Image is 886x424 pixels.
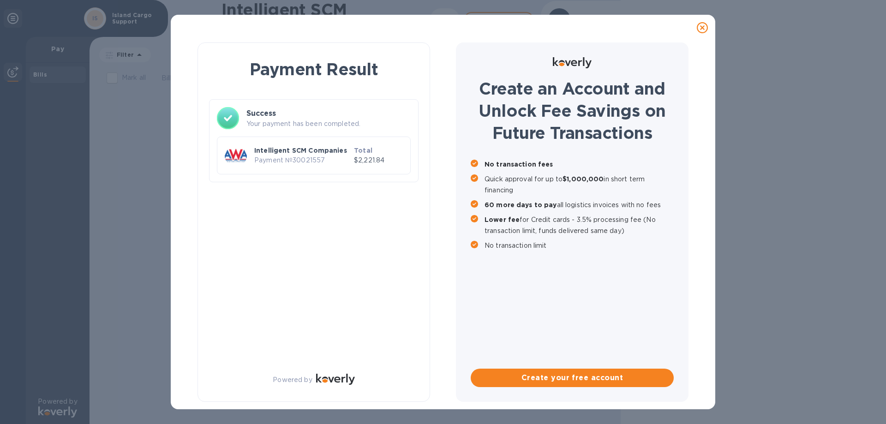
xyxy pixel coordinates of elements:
[254,155,350,165] p: Payment № 30021557
[254,146,350,155] p: Intelligent SCM Companies
[485,173,674,196] p: Quick approval for up to in short term financing
[471,78,674,144] h1: Create an Account and Unlock Fee Savings on Future Transactions
[485,161,553,168] b: No transaction fees
[485,201,557,209] b: 60 more days to pay
[563,175,604,183] b: $1,000,000
[316,374,355,385] img: Logo
[246,119,411,129] p: Your payment has been completed.
[354,155,403,165] p: $2,221.84
[485,199,674,210] p: all logistics invoices with no fees
[485,240,674,251] p: No transaction limit
[471,369,674,387] button: Create your free account
[553,57,592,68] img: Logo
[213,58,415,81] h1: Payment Result
[354,147,372,154] b: Total
[478,372,666,383] span: Create your free account
[246,108,411,119] h3: Success
[485,216,520,223] b: Lower fee
[273,375,312,385] p: Powered by
[485,214,674,236] p: for Credit cards - 3.5% processing fee (No transaction limit, funds delivered same day)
